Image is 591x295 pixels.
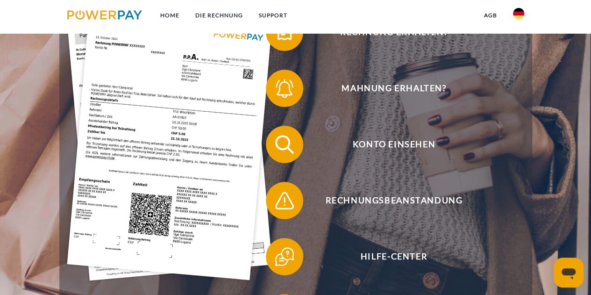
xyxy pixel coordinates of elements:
a: SUPPORT [250,7,295,24]
span: Mahnung erhalten? [279,70,508,107]
a: Home [152,7,187,24]
span: Konto einsehen [279,126,508,163]
span: Rechnungsbeanstandung [279,182,508,219]
img: qb_bell.svg [273,77,296,100]
button: Rechnung erhalten? [266,14,509,51]
img: qb_help.svg [273,245,296,268]
img: qb_search.svg [273,133,296,156]
a: DIE RECHNUNG [187,7,250,24]
span: Hilfe-Center [279,238,508,275]
button: Konto einsehen [266,126,509,163]
button: Mahnung erhalten? [266,70,509,107]
button: Rechnungsbeanstandung [266,182,509,219]
img: de [513,8,524,19]
img: qb_warning.svg [273,189,296,212]
img: logo-powerpay.svg [67,10,142,20]
a: agb [476,7,505,24]
button: Hilfe-Center [266,238,509,275]
img: single_invoice_powerpay_de.jpg [67,6,272,281]
iframe: Schaltfläche zum Öffnen des Messaging-Fensters [554,258,584,288]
